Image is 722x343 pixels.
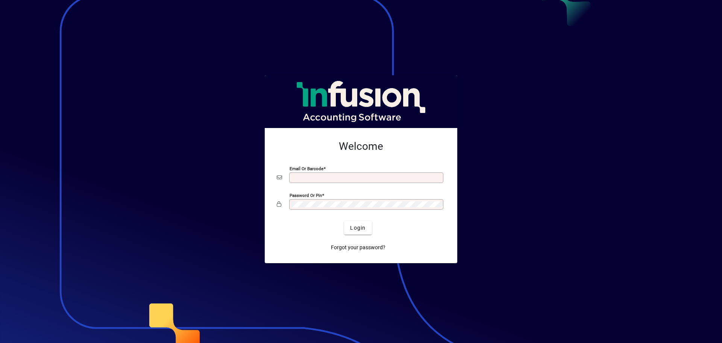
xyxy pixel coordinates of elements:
[290,166,323,171] mat-label: Email or Barcode
[344,221,372,235] button: Login
[277,140,445,153] h2: Welcome
[290,193,322,198] mat-label: Password or Pin
[350,224,366,232] span: Login
[331,244,385,252] span: Forgot your password?
[328,241,388,254] a: Forgot your password?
